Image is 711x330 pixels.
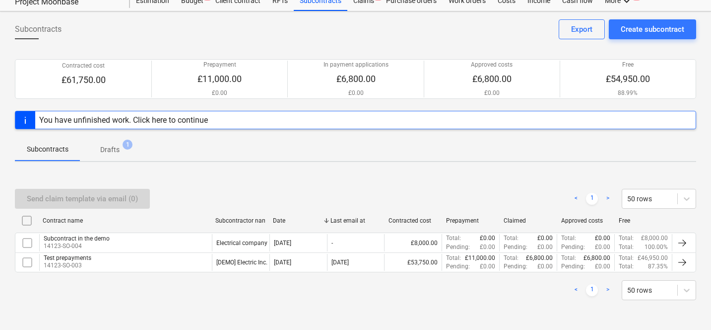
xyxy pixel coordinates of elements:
[331,259,349,266] div: [DATE]
[504,217,553,224] div: Claimed
[602,284,614,296] a: Next page
[571,23,592,36] div: Export
[197,73,242,85] p: £11,000.00
[648,262,668,271] p: 87.35%
[216,240,267,247] div: Electrical company
[606,89,650,97] p: 88.99%
[526,254,553,262] p: £6,800.00
[100,145,120,155] p: Drafts
[504,262,527,271] p: Pending :
[273,217,323,224] div: Date
[39,115,208,125] div: You have unfinished work. Click here to continue
[274,240,291,247] div: [DATE]
[44,261,91,270] p: 14123-SO-003
[216,259,267,266] div: [DEMO] Electric Inc.
[331,240,333,247] div: -
[561,234,576,243] p: Total :
[471,73,513,85] p: £6,800.00
[595,262,610,271] p: £0.00
[595,243,610,251] p: £0.00
[606,61,650,69] p: Free
[609,19,696,39] button: Create subcontract
[504,243,527,251] p: Pending :
[504,234,518,243] p: Total :
[480,243,495,251] p: £0.00
[602,193,614,205] a: Next page
[330,217,380,224] div: Last email at
[586,284,598,296] a: Page 1 is your current page
[570,284,582,296] a: Previous page
[595,234,610,243] p: £0.00
[15,23,62,35] span: Subcontracts
[537,234,553,243] p: £0.00
[570,193,582,205] a: Previous page
[323,61,388,69] p: In payment applications
[586,193,598,205] a: Page 1 is your current page
[44,235,110,242] div: Subcontract in the demo
[561,254,576,262] p: Total :
[641,234,668,243] p: £8,000.00
[559,19,605,39] button: Export
[619,243,634,251] p: Total :
[619,254,634,262] p: Total :
[62,74,106,86] p: £61,750.00
[638,254,668,262] p: £46,950.00
[446,243,470,251] p: Pending :
[583,254,610,262] p: £6,800.00
[388,217,438,224] div: Contracted cost
[446,254,461,262] p: Total :
[619,262,634,271] p: Total :
[323,73,388,85] p: £6,800.00
[645,243,668,251] p: 100.00%
[323,89,388,97] p: £0.00
[480,234,495,243] p: £0.00
[619,217,668,224] div: Free
[606,73,650,85] p: £54,950.00
[274,259,291,266] div: [DATE]
[537,243,553,251] p: £0.00
[471,89,513,97] p: £0.00
[661,282,711,330] iframe: Chat Widget
[465,254,495,262] p: £11,000.00
[446,262,470,271] p: Pending :
[504,254,518,262] p: Total :
[384,254,442,271] div: £53,750.00
[197,89,242,97] p: £0.00
[619,234,634,243] p: Total :
[215,217,265,224] div: Subcontractor name
[446,217,496,224] div: Prepayment
[44,254,91,261] div: Test prepayments
[480,262,495,271] p: £0.00
[27,144,68,155] p: Subcontracts
[43,217,207,224] div: Contract name
[44,242,110,250] p: 14123-SO-004
[62,62,106,70] p: Contracted cost
[561,217,611,224] div: Approved costs
[123,140,132,150] span: 1
[621,23,684,36] div: Create subcontract
[384,234,442,251] div: £8,000.00
[561,243,585,251] p: Pending :
[197,61,242,69] p: Prepayment
[537,262,553,271] p: £0.00
[561,262,585,271] p: Pending :
[471,61,513,69] p: Approved costs
[446,234,461,243] p: Total :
